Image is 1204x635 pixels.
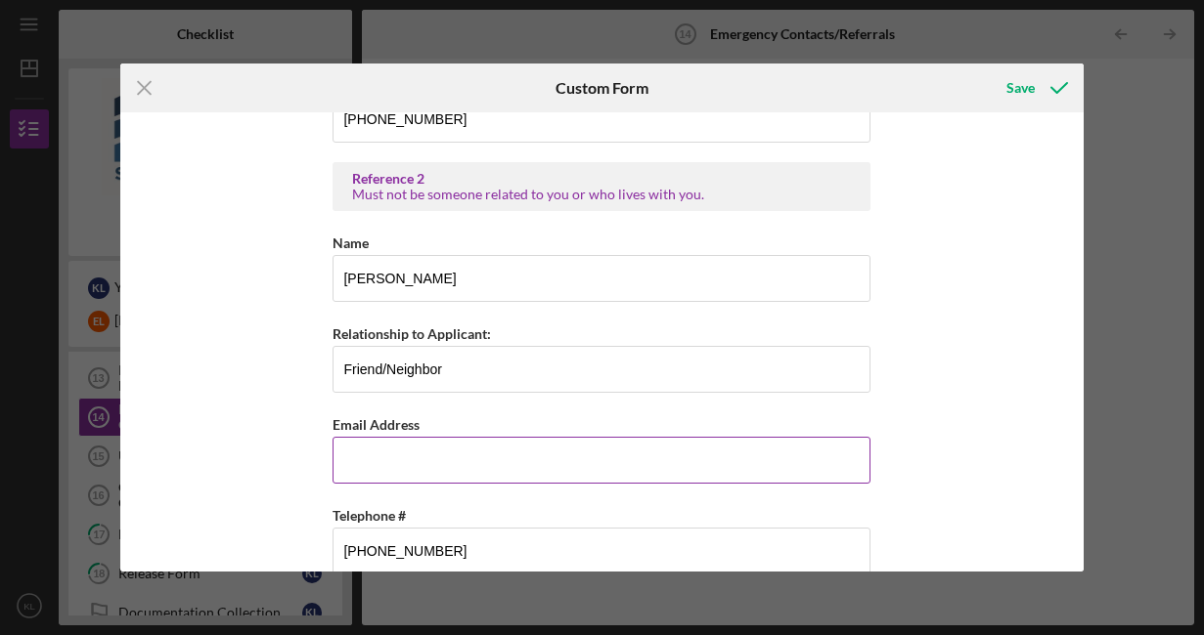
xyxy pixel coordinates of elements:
[1006,68,1035,107] div: Save
[333,507,406,524] label: Telephone #
[352,171,851,187] div: Reference 2
[333,416,420,433] label: Email Address
[556,79,648,97] h6: Custom Form
[333,325,491,342] label: Relationship to Applicant:
[352,187,851,202] div: Must not be someone related to you or who lives with you.
[333,234,369,251] label: Name
[987,68,1084,107] button: Save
